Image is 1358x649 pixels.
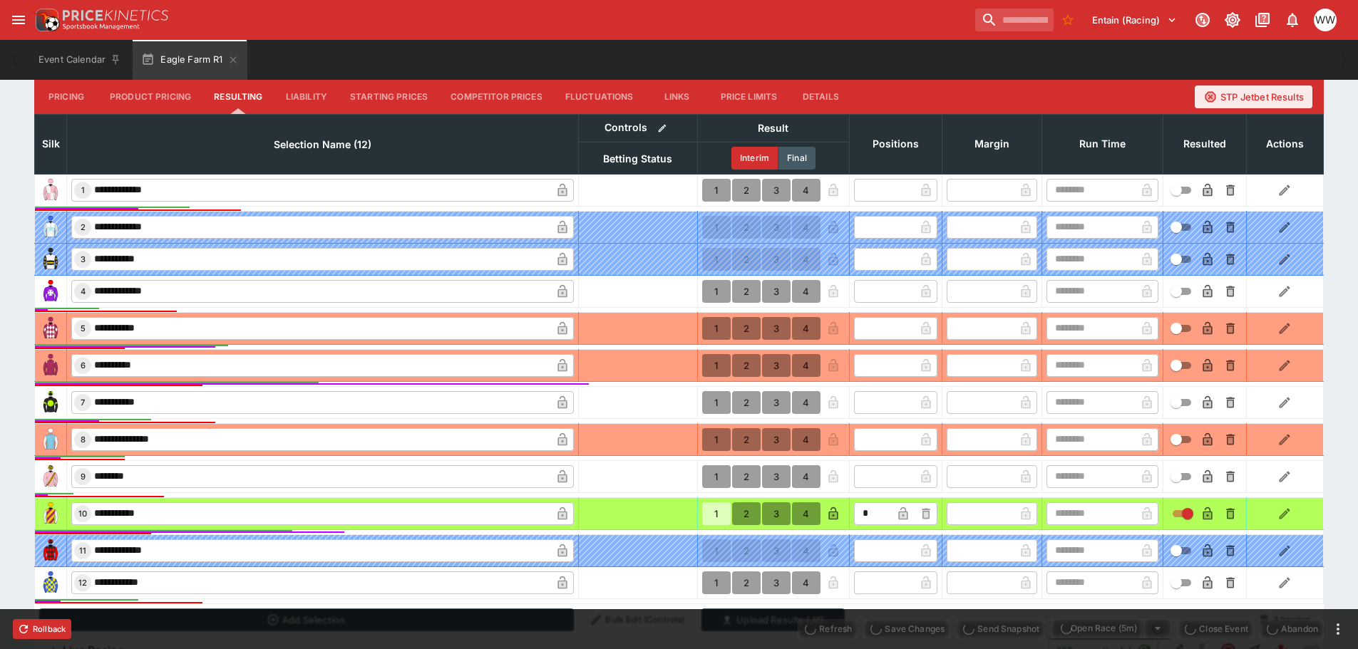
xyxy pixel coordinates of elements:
button: 2 [732,354,761,377]
button: 1 [702,354,731,377]
img: runner 3 [39,248,62,271]
button: 2 [732,502,761,525]
button: 2 [732,391,761,414]
button: 3 [762,317,791,340]
button: Price Limits [709,80,789,114]
button: open drawer [6,7,31,33]
button: Bulk Edit (Controls) [582,608,693,631]
span: 1 [78,185,88,195]
button: Notifications [1280,7,1305,33]
button: Select Tenant [1084,9,1185,31]
button: 4 [792,391,821,414]
button: 1 [702,502,731,525]
button: 4 [792,502,821,525]
button: 2 [732,428,761,451]
button: Abandon [1250,608,1319,631]
button: STP Jetbet Results [1195,85,1312,108]
button: Eagle Farm R1 [133,40,247,80]
button: 3 [762,571,791,594]
button: 3 [762,280,791,303]
button: Liability [274,80,339,114]
button: 3 [762,428,791,451]
th: Silk [35,114,67,174]
div: William Wallace [1314,9,1337,31]
button: Event Calendar [30,40,130,80]
span: 12 [76,578,90,588]
button: 1 [702,179,731,202]
th: Controls [578,114,697,142]
img: runner 10 [39,502,62,525]
input: search [975,9,1054,31]
button: Fluctuations [554,80,645,114]
button: Bulk edit [653,119,672,137]
th: Resulted [1163,114,1246,174]
img: runner 9 [39,465,62,488]
button: 4 [792,354,821,377]
button: 4 [792,428,821,451]
th: Positions [849,114,942,174]
button: William Wallace [1310,4,1341,36]
button: Details [788,80,853,114]
button: 2 [732,280,761,303]
button: 4 [792,465,821,488]
span: Betting Status [587,150,688,167]
button: Rollback [13,619,71,639]
button: 3 [762,354,791,377]
span: 6 [78,360,88,370]
span: 5 [78,323,88,333]
th: Result [697,114,849,142]
img: runner 6 [39,354,62,377]
img: runner 4 [39,280,62,303]
span: 2 [78,222,88,232]
img: runner 1 [39,179,62,202]
button: Pricing [34,80,98,114]
button: 3 [762,465,791,488]
img: runner 11 [39,539,62,562]
span: 10 [76,509,90,519]
span: 4 [78,286,88,296]
button: 2 [732,317,761,340]
img: runner 5 [39,317,62,340]
button: 1 [702,391,731,414]
button: No Bookmarks [1056,9,1079,31]
button: Product Pricing [98,80,202,114]
img: runner 2 [39,216,62,239]
button: Starting Prices [339,80,439,114]
button: 4 [792,280,821,303]
button: Interim [731,147,778,170]
button: 4 [792,571,821,594]
img: PriceKinetics Logo [31,6,60,34]
button: 4 [792,317,821,340]
span: Selection Name (12) [258,136,387,153]
span: 9 [78,472,88,482]
span: 3 [78,254,88,264]
button: Toggle light/dark mode [1220,7,1245,33]
button: 2 [732,571,761,594]
button: 2 [732,465,761,488]
img: runner 8 [39,428,62,451]
span: Mark an event as closed and abandoned. [1260,621,1324,635]
button: 1 [702,465,731,488]
button: 1 [702,428,731,451]
button: Connected to PK [1190,7,1215,33]
th: Actions [1246,114,1323,174]
button: 4 [792,179,821,202]
button: 1 [702,571,731,594]
button: 3 [762,391,791,414]
button: Links [645,80,709,114]
th: Margin [942,114,1041,174]
button: Documentation [1250,7,1275,33]
button: Competitor Prices [439,80,554,114]
button: Upload Results (.lif) [701,608,845,631]
button: 1 [702,317,731,340]
button: Add Selection [39,608,575,631]
span: 7 [78,398,88,407]
button: 2 [732,179,761,202]
button: 3 [762,179,791,202]
th: Run Time [1041,114,1163,174]
button: 1 [702,280,731,303]
button: Resulting [202,80,274,114]
div: split button [1051,618,1172,638]
span: 8 [78,435,88,445]
img: PriceKinetics [63,10,168,21]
